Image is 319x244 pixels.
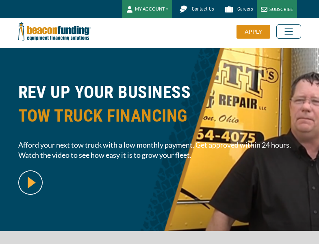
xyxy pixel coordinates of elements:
span: Contact Us [192,6,214,12]
img: Beacon Funding Careers [222,2,236,16]
img: video modal pop-up play button [18,170,43,195]
span: Afford your next tow truck with a low monthly payment. Get approved within 24 hours. Watch the vi... [18,140,301,160]
a: APPLY [237,25,276,39]
a: Contact Us [172,2,218,16]
span: Careers [237,6,253,12]
h1: REV UP YOUR BUSINESS [18,81,301,134]
button: Toggle navigation [276,24,301,39]
img: Beacon Funding chat [176,2,191,16]
a: Careers [218,2,257,16]
div: APPLY [237,25,270,39]
img: Beacon Funding Corporation logo [18,18,91,45]
span: TOW TRUCK FINANCING [18,104,301,128]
